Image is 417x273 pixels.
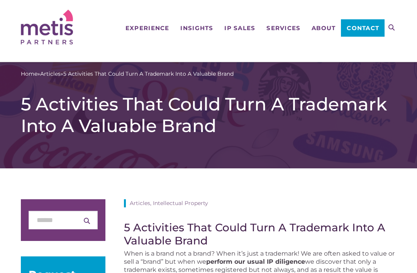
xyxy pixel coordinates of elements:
span: About [312,25,336,31]
h1: 5 Activities That Could Turn A Trademark Into A Valuable Brand [21,93,396,137]
img: Metis Partners [21,10,73,44]
div: Articles, Intellectual Property [124,199,396,207]
span: Insights [180,25,213,31]
a: Contact [341,19,385,37]
span: 5 Activities That Could Turn A Trademark Into A Valuable Brand [63,70,234,78]
span: » » [21,70,234,78]
span: Services [266,25,300,31]
a: Articles [40,70,61,78]
a: Home [21,70,37,78]
h3: 5 Activities That Could Turn A Trademark Into A Valuable Brand [124,221,396,247]
span: Contact [347,25,379,31]
span: IP Sales [224,25,255,31]
strong: perform our usual IP diligence [206,258,305,265]
span: Experience [125,25,170,31]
